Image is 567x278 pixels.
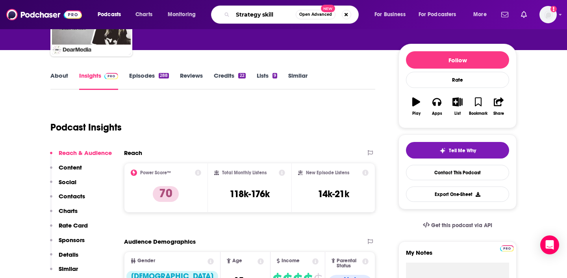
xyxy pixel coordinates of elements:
[417,216,498,235] a: Get this podcast via API
[539,6,557,23] img: User Profile
[431,222,492,229] span: Get this podcast via API
[135,9,152,20] span: Charts
[50,178,76,193] button: Social
[59,164,82,171] p: Content
[59,236,85,244] p: Sponsors
[406,165,509,180] a: Contact This Podcast
[539,6,557,23] span: Logged in as megcassidy
[104,73,118,79] img: Podchaser Pro
[59,251,78,258] p: Details
[59,222,88,229] p: Rate Card
[50,207,78,222] button: Charts
[447,92,468,121] button: List
[296,10,335,19] button: Open AdvancedNew
[162,8,206,21] button: open menu
[539,6,557,23] button: Show profile menu
[50,192,85,207] button: Contacts
[168,9,196,20] span: Monitoring
[50,72,68,90] a: About
[550,6,557,12] svg: Add a profile image
[59,207,78,215] p: Charts
[140,170,171,175] h2: Power Score™
[59,192,85,200] p: Contacts
[59,265,78,272] p: Similar
[299,13,332,17] span: Open Advanced
[306,170,349,175] h2: New Episode Listens
[222,170,267,175] h2: Total Monthly Listens
[406,249,509,263] label: My Notes
[426,92,447,121] button: Apps
[137,258,155,263] span: Gender
[321,5,335,12] span: New
[180,72,203,90] a: Reviews
[92,8,131,21] button: open menu
[439,147,446,154] img: tell me why sparkle
[124,238,196,245] h2: Audience Demographics
[493,111,504,116] div: Share
[50,222,88,236] button: Rate Card
[469,111,487,116] div: Bookmark
[406,51,509,69] button: Follow
[406,72,509,88] div: Rate
[413,8,468,21] button: open menu
[337,258,361,269] span: Parental Status
[406,142,509,159] button: tell me why sparkleTell Me Why
[50,236,85,251] button: Sponsors
[159,73,169,78] div: 288
[500,245,514,252] img: Podchaser Pro
[489,92,509,121] button: Share
[518,8,530,21] a: Show notifications dropdown
[6,7,82,22] img: Podchaser - Follow, Share and Rate Podcasts
[288,72,308,90] a: Similar
[50,164,82,178] button: Content
[454,111,461,116] div: List
[59,178,76,186] p: Social
[129,72,169,90] a: Episodes288
[257,72,277,90] a: Lists9
[233,8,296,21] input: Search podcasts, credits, & more...
[219,6,366,24] div: Search podcasts, credits, & more...
[230,188,270,200] h3: 118k-176k
[50,251,78,265] button: Details
[419,9,456,20] span: For Podcasters
[318,188,349,200] h3: 14k-21k
[232,258,242,263] span: Age
[406,187,509,202] button: Export One-Sheet
[540,235,559,254] div: Open Intercom Messenger
[374,9,406,20] span: For Business
[79,72,118,90] a: InsightsPodchaser Pro
[282,258,300,263] span: Income
[59,149,112,157] p: Reach & Audience
[50,149,112,164] button: Reach & Audience
[214,72,245,90] a: Credits22
[412,111,421,116] div: Play
[500,244,514,252] a: Pro website
[473,9,487,20] span: More
[369,8,415,21] button: open menu
[238,73,245,78] div: 22
[498,8,511,21] a: Show notifications dropdown
[449,147,476,154] span: Tell Me Why
[50,121,122,133] h1: Podcast Insights
[98,9,121,20] span: Podcasts
[468,92,488,121] button: Bookmark
[468,8,497,21] button: open menu
[272,73,277,78] div: 9
[432,111,442,116] div: Apps
[130,8,157,21] a: Charts
[153,186,179,202] p: 70
[124,149,142,157] h2: Reach
[406,92,426,121] button: Play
